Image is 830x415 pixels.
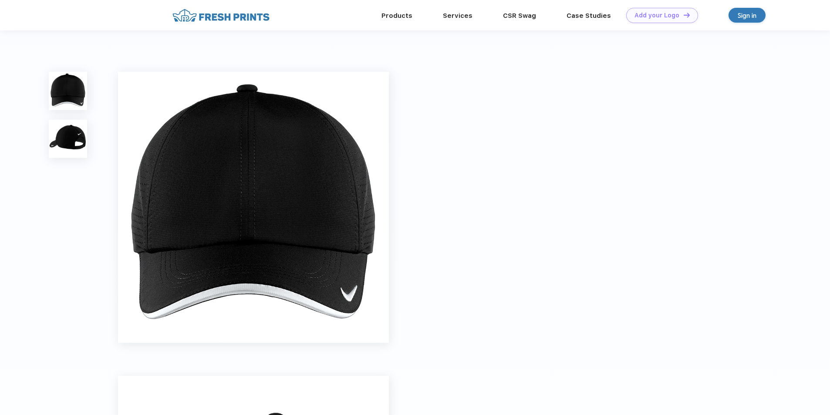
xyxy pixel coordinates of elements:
img: func=resize&h=100 [49,72,87,110]
div: Add your Logo [634,12,679,19]
img: func=resize&h=100 [49,120,87,158]
img: fo%20logo%202.webp [170,8,272,23]
a: Products [381,12,412,20]
div: Sign in [738,10,756,20]
a: Sign in [729,8,766,23]
img: DT [684,13,690,17]
img: func=resize&h=640 [118,72,389,342]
